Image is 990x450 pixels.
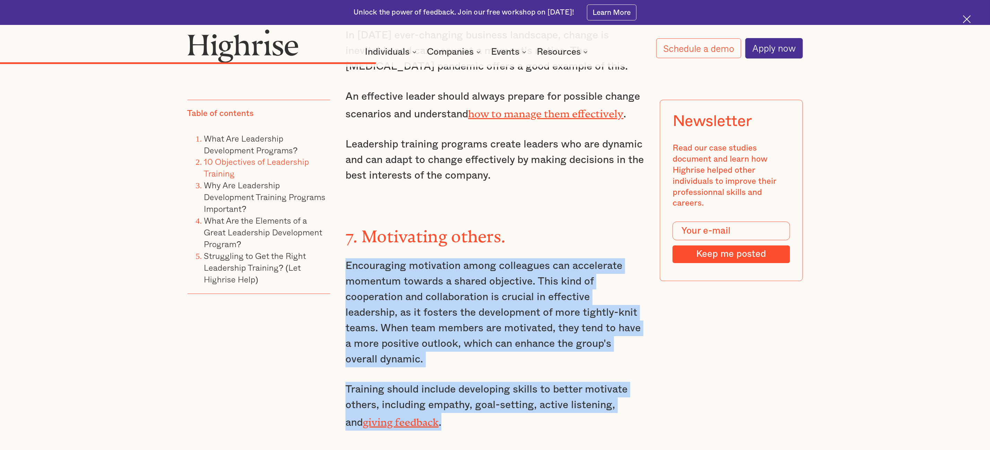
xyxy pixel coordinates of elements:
a: Apply now [745,38,803,58]
input: Your e-mail [673,222,790,241]
p: Training should include developing skills to better motivate others, including empathy, goal-sett... [345,382,645,431]
form: Modal Form [673,222,790,263]
a: Why Are Leadership Development Training Programs Important? [204,179,326,215]
div: Companies [427,48,483,56]
a: 10 Objectives of Leadership Training [204,155,309,180]
p: Leadership training programs create leaders who are dynamic and can adapt to change effectively b... [345,137,645,183]
a: Schedule a demo [656,38,741,58]
div: Events [491,48,528,56]
div: Unlock the power of feedback. Join our free workshop on [DATE]! [353,8,574,18]
a: giving feedback [363,416,439,423]
div: Companies [427,48,474,56]
div: Events [491,48,519,56]
div: Read our case studies document and learn how Highrise helped other individuals to improve their p... [673,143,790,209]
input: Keep me posted [673,246,790,263]
div: Newsletter [673,112,752,130]
div: Resources [537,48,590,56]
div: Resources [537,48,581,56]
a: how to manage them effectively [468,108,623,115]
a: Learn More [587,4,637,20]
img: Highrise logo [187,29,299,63]
a: What Are the Elements of a Great Leadership Development Program? [204,214,323,250]
div: Table of contents [187,108,254,119]
div: Individuals [365,48,419,56]
strong: 7. Motivating others. [345,227,505,238]
p: An effective leader should always prepare for possible change scenarios and understand . [345,89,645,122]
p: Encouraging motivation among colleagues can accelerate momentum towards a shared objective. This ... [345,258,645,367]
a: Struggling to Get the Right Leadership Training? (Let Highrise Help) [204,249,306,286]
a: What Are Leadership Development Programs? [204,132,298,156]
img: Cross icon [963,15,971,23]
div: Individuals [365,48,410,56]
